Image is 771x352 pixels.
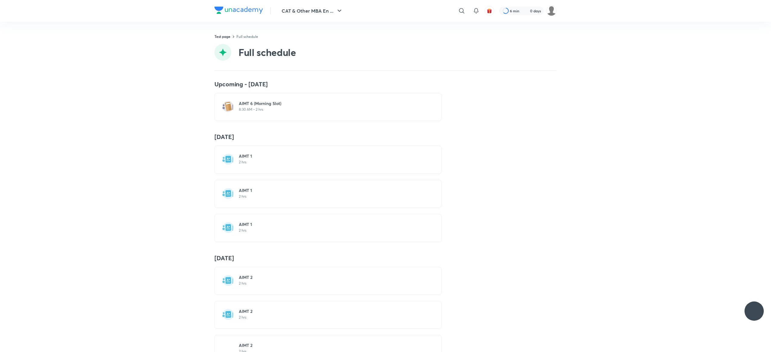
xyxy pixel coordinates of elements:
[214,133,557,141] h4: [DATE]
[222,187,234,199] img: test
[214,7,263,14] img: Company Logo
[236,34,258,39] a: Full schedule
[239,281,424,286] p: 2 hrs
[214,80,557,88] h4: Upcoming - [DATE]
[239,160,424,165] p: 2 hrs
[222,153,234,165] img: test
[487,8,492,14] img: avatar
[222,308,234,320] img: test
[222,274,234,286] img: test
[239,221,424,227] h6: AIMT 1
[546,6,557,16] img: Nilesh
[214,254,557,262] h4: [DATE]
[222,221,234,233] img: test
[239,228,424,233] p: 2 hrs
[214,34,230,39] a: Test page
[239,100,424,107] h6: AIMT 6 (Morning Slot)
[239,342,424,348] h6: AIMT 2
[485,6,494,16] button: avatar
[239,315,424,320] p: 2 hrs
[278,5,347,17] button: CAT & Other MBA En ...
[214,7,263,15] a: Company Logo
[751,307,758,315] img: ttu
[239,308,424,314] h6: AIMT 2
[239,107,424,112] p: 8:30 AM • 2 hrs
[239,274,424,280] h6: AIMT 2
[239,153,424,159] h6: AIMT 1
[239,187,424,193] h6: AIMT 1
[239,46,296,58] h2: Full schedule
[239,194,424,199] p: 2 hrs
[523,8,529,14] img: streak
[222,100,234,113] img: test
